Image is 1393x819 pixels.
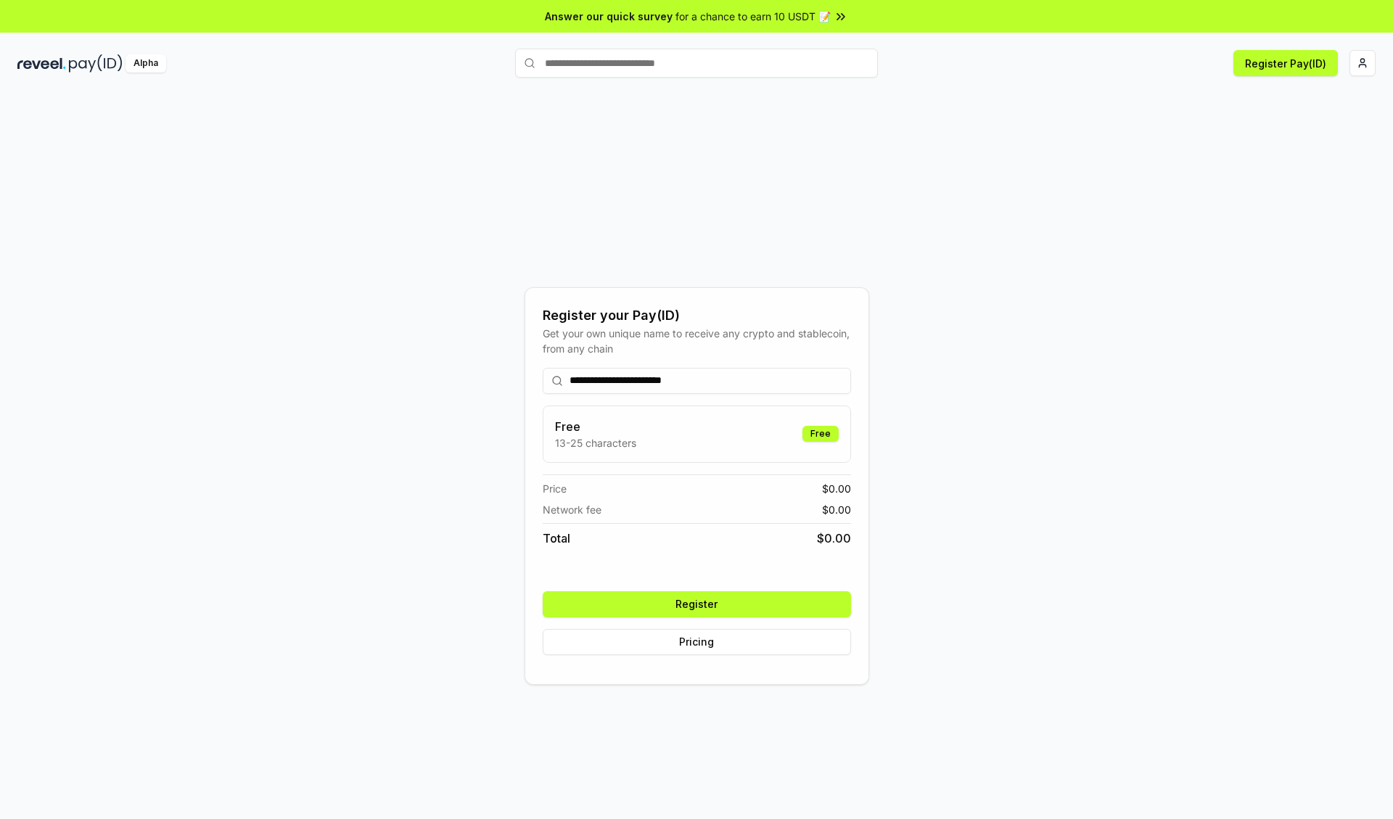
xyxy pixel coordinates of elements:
[543,502,601,517] span: Network fee
[69,54,123,73] img: pay_id
[675,9,831,24] span: for a chance to earn 10 USDT 📝
[822,481,851,496] span: $ 0.00
[543,305,851,326] div: Register your Pay(ID)
[17,54,66,73] img: reveel_dark
[555,435,636,450] p: 13-25 characters
[543,629,851,655] button: Pricing
[545,9,673,24] span: Answer our quick survey
[543,326,851,356] div: Get your own unique name to receive any crypto and stablecoin, from any chain
[822,502,851,517] span: $ 0.00
[126,54,166,73] div: Alpha
[802,426,839,442] div: Free
[543,591,851,617] button: Register
[1233,50,1338,76] button: Register Pay(ID)
[817,530,851,547] span: $ 0.00
[543,481,567,496] span: Price
[555,418,636,435] h3: Free
[543,530,570,547] span: Total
